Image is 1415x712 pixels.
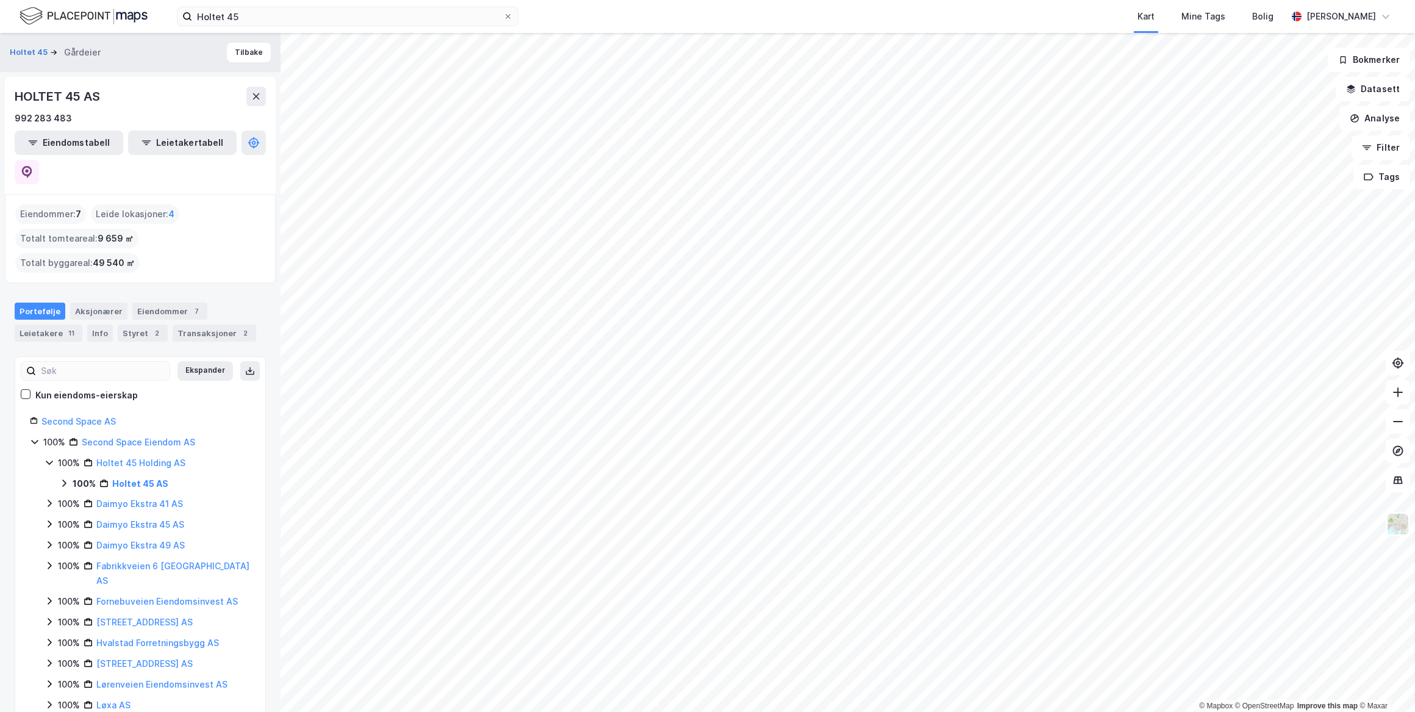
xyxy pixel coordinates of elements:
[1181,9,1225,24] div: Mine Tags
[1199,702,1233,710] a: Mapbox
[58,656,80,671] div: 100%
[1252,9,1273,24] div: Bolig
[1306,9,1376,24] div: [PERSON_NAME]
[58,559,80,574] div: 100%
[65,327,77,339] div: 11
[73,476,96,491] div: 100%
[168,207,174,221] span: 4
[96,540,185,550] a: Daimyo Ekstra 49 AS
[96,617,193,627] a: [STREET_ADDRESS] AS
[15,131,123,155] button: Eiendomstabell
[132,303,207,320] div: Eiendommer
[15,303,65,320] div: Portefølje
[1297,702,1358,710] a: Improve this map
[15,111,72,126] div: 992 283 483
[20,5,148,27] img: logo.f888ab2527a4732fd821a326f86c7f29.svg
[58,456,80,470] div: 100%
[58,594,80,609] div: 100%
[1386,512,1410,536] img: Z
[96,679,227,689] a: Lørenveien Eiendomsinvest AS
[96,658,193,669] a: [STREET_ADDRESS] AS
[1328,48,1410,72] button: Bokmerker
[96,561,249,586] a: Fabrikkveien 6 [GEOGRAPHIC_DATA] AS
[239,327,251,339] div: 2
[70,303,127,320] div: Aksjonærer
[87,325,113,342] div: Info
[91,204,179,224] div: Leide lokasjoner :
[1354,653,1415,712] div: Kontrollprogram for chat
[58,497,80,511] div: 100%
[128,131,237,155] button: Leietakertabell
[58,538,80,553] div: 100%
[15,229,138,248] div: Totalt tomteareal :
[1352,135,1410,160] button: Filter
[82,437,195,447] a: Second Space Eiendom AS
[173,325,256,342] div: Transaksjoner
[190,305,202,317] div: 7
[96,596,238,606] a: Fornebuveien Eiendomsinvest AS
[76,207,81,221] span: 7
[35,388,138,403] div: Kun eiendoms-eierskap
[43,435,65,450] div: 100%
[1336,77,1410,101] button: Datasett
[15,253,140,273] div: Totalt byggareal :
[96,700,131,710] a: Løxa AS
[15,204,86,224] div: Eiendommer :
[1353,165,1410,189] button: Tags
[58,615,80,630] div: 100%
[58,677,80,692] div: 100%
[98,231,134,246] span: 9 659 ㎡
[1354,653,1415,712] iframe: Chat Widget
[177,361,233,381] button: Ekspander
[192,7,503,26] input: Søk på adresse, matrikkel, gårdeiere, leietakere eller personer
[1339,106,1410,131] button: Analyse
[118,325,168,342] div: Styret
[93,256,135,270] span: 49 540 ㎡
[41,416,116,426] a: Second Space AS
[1235,702,1294,710] a: OpenStreetMap
[15,325,82,342] div: Leietakere
[58,636,80,650] div: 100%
[227,43,271,62] button: Tilbake
[96,498,183,509] a: Daimyo Ekstra 41 AS
[96,638,219,648] a: Hvalstad Forretningsbygg AS
[1137,9,1155,24] div: Kart
[15,87,102,106] div: HOLTET 45 AS
[58,517,80,532] div: 100%
[96,519,184,530] a: Daimyo Ekstra 45 AS
[96,458,185,468] a: Holtet 45 Holding AS
[64,45,101,60] div: Gårdeier
[151,327,163,339] div: 2
[112,478,168,489] a: Holtet 45 AS
[36,362,170,380] input: Søk
[10,46,50,59] button: Holtet 45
